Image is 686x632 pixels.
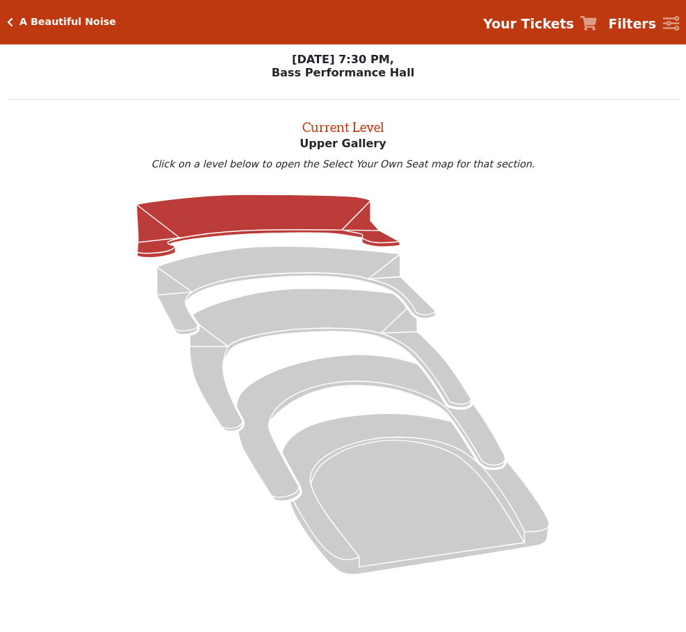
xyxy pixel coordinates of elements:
[19,16,116,28] h5: A Beautiful Noise
[7,113,680,135] h2: Current Level
[608,14,679,34] a: Filters
[157,247,436,335] path: Lower Gallery - Seats Available: 40
[483,16,574,31] strong: Your Tickets
[7,17,13,27] a: Click here to go back to filters
[7,158,680,169] p: Click on a level below to open the Select Your Own Seat map for that section.
[7,53,680,79] p: [DATE] 7:30 PM, Bass Performance Hall
[136,194,400,258] path: Upper Gallery - Seats Available: 273
[7,135,680,159] p: Upper Gallery
[608,16,656,31] strong: Filters
[483,14,597,34] a: Your Tickets
[282,414,550,575] path: Orchestra / Parterre Circle - Seats Available: 14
